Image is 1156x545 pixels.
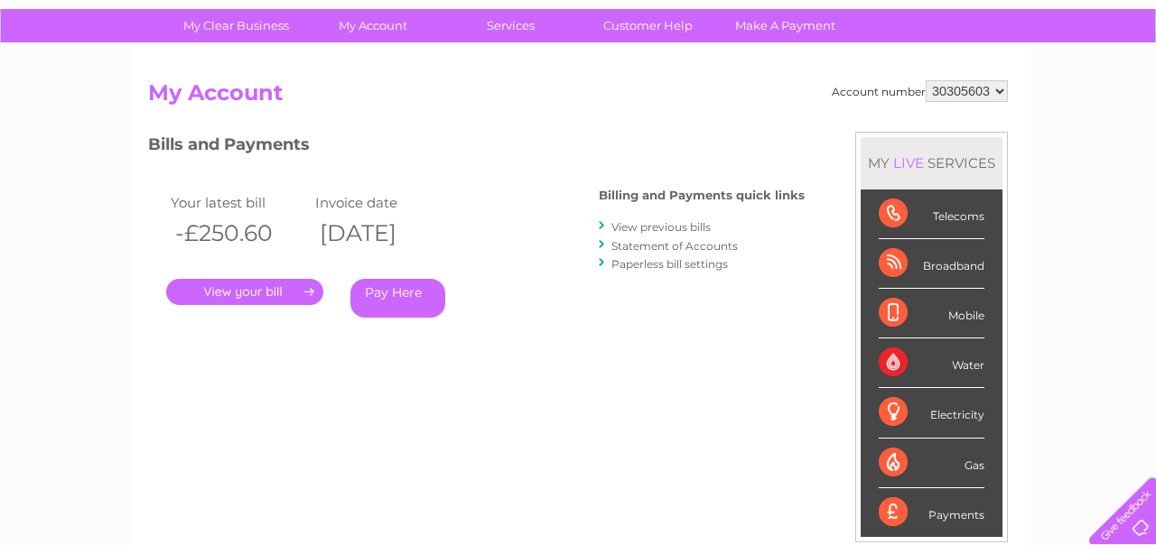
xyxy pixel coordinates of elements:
a: Blog [999,77,1025,90]
div: Payments [879,488,984,537]
a: Telecoms [934,77,988,90]
h3: Bills and Payments [148,132,805,163]
a: Contact [1036,77,1080,90]
a: My Account [299,9,448,42]
div: Clear Business is a trading name of Verastar Limited (registered in [GEOGRAPHIC_DATA] No. 3667643... [153,10,1006,88]
div: Telecoms [879,189,984,239]
a: 0333 014 3131 [816,9,940,32]
a: Log out [1096,77,1139,90]
a: Water [838,77,872,90]
div: Mobile [879,289,984,338]
a: . [166,279,323,305]
a: Energy [883,77,923,90]
div: Water [879,338,984,388]
td: Invoice date [311,190,455,215]
a: Statement of Accounts [611,239,738,253]
a: View previous bills [611,220,711,234]
h2: My Account [148,80,1008,115]
img: logo.png [41,47,133,102]
a: Paperless bill settings [611,257,728,271]
div: Account number [832,80,1008,102]
div: LIVE [890,154,928,171]
div: Gas [879,439,984,488]
a: My Clear Business [162,9,311,42]
a: Pay Here [350,279,445,318]
a: Services [436,9,585,42]
a: Make A Payment [711,9,860,42]
th: [DATE] [311,215,455,252]
div: Broadband [879,239,984,289]
div: MY SERVICES [861,137,1002,189]
div: Electricity [879,388,984,438]
td: Your latest bill [166,190,311,215]
th: -£250.60 [166,215,311,252]
h4: Billing and Payments quick links [599,189,805,202]
a: Customer Help [573,9,722,42]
